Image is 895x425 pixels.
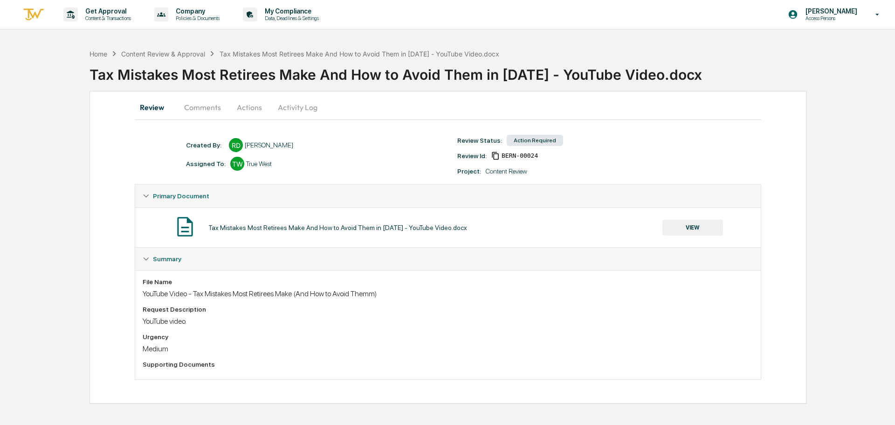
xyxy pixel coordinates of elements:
div: Supporting Documents [143,361,753,368]
div: Primary Document [135,185,761,207]
div: Summary [135,248,761,270]
div: Content Review & Approval [121,50,205,58]
div: Summary [135,270,761,379]
p: Content & Transactions [78,15,136,21]
div: TW [230,157,244,171]
div: Action Required [507,135,563,146]
p: Company [168,7,224,15]
div: Urgency [143,333,753,341]
div: Medium [143,344,753,353]
p: Access Persons [798,15,862,21]
img: Document Icon [173,215,197,238]
div: YouTube Video - Tax Mistakes Most Retirees Make (And How to Avoid Themm) [143,289,753,298]
img: logo [22,7,45,22]
div: Tax Mistakes Most Retirees Make And How to Avoid Them in [DATE] - YouTube Video.docx [208,224,467,231]
div: YouTube video. [143,317,753,326]
div: Content Review [486,167,527,175]
div: Tax Mistakes Most Retirees Make And How to Avoid Them in [DATE] - YouTube Video.docx [220,50,499,58]
p: Policies & Documents [168,15,224,21]
div: Request Description [143,306,753,313]
p: Get Approval [78,7,136,15]
span: Summary [153,255,181,263]
span: 291a0c8f-4cb3-4593-9625-2a56deeae587 [502,152,538,160]
div: File Name [143,278,753,286]
p: My Compliance [257,7,324,15]
button: Comments [177,96,228,118]
div: Home [89,50,107,58]
div: RD [229,138,243,152]
div: Review Status: [457,137,502,144]
div: secondary tabs example [135,96,761,118]
div: [PERSON_NAME] [245,141,293,149]
button: Actions [228,96,270,118]
p: Data, Deadlines & Settings [257,15,324,21]
button: Review [135,96,177,118]
div: Tax Mistakes Most Retirees Make And How to Avoid Them in [DATE] - YouTube Video.docx [89,59,895,83]
div: Project: [457,167,481,175]
p: [PERSON_NAME] [798,7,862,15]
div: True West [246,160,272,167]
div: Assigned To: [186,160,226,167]
button: VIEW [662,220,723,236]
div: Review Id: [457,152,487,160]
div: Primary Document [135,207,761,247]
iframe: Open customer support [865,394,890,419]
button: Activity Log [270,96,325,118]
div: Created By: ‎ ‎ [186,141,224,149]
span: Primary Document [153,192,209,200]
